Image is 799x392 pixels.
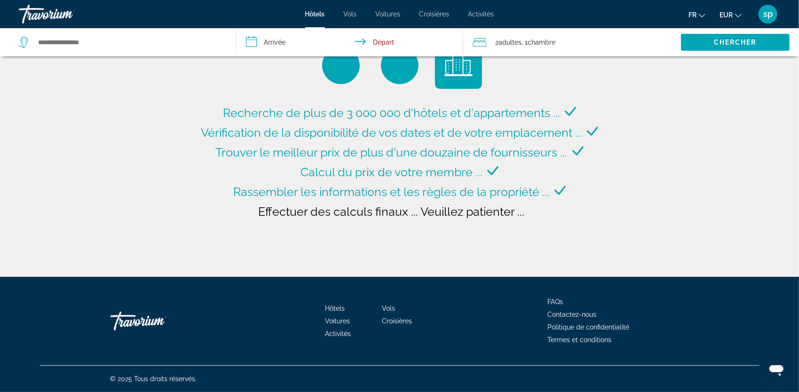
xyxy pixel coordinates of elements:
[216,145,568,159] span: Trouver le meilleur prix de plus d'une douzaine de fournisseurs ...
[763,9,773,19] span: sp
[237,28,464,56] button: Check in and out dates
[548,336,612,344] a: Termes et conditions
[688,11,696,19] span: fr
[463,28,681,56] button: Travelers: 2 adults, 0 children
[714,39,757,46] span: Chercher
[325,317,350,325] a: Voitures
[234,185,550,199] span: Rassembler les informations et les règles de la propriété ...
[528,39,555,46] span: Chambre
[548,311,597,318] a: Contactez-nous
[111,307,205,335] a: Travorium
[259,204,525,219] span: Effectuer des calculs finaux ... Veuillez patienter ...
[376,10,401,18] a: Voitures
[498,39,522,46] span: Adultes
[419,10,450,18] a: Croisières
[522,36,555,49] span: , 1
[111,375,197,383] span: © 2025 Tous droits réservés.
[201,125,582,140] span: Vérification de la disponibilité de vos dates et de votre emplacement ...
[301,165,483,179] span: Calcul du prix de votre membre ...
[382,305,395,312] a: Vols
[223,106,560,120] span: Recherche de plus de 3 000 000 d'hôtels et d'appartements ...
[344,10,357,18] a: Vols
[495,36,522,49] span: 2
[548,298,563,306] a: FAQs
[761,354,791,384] iframe: Bouton de lancement de la fenêtre de messagerie
[468,10,494,18] a: Activités
[688,8,705,22] button: Change language
[305,10,325,18] a: Hôtels
[382,317,412,325] a: Croisières
[720,11,733,19] span: EUR
[720,8,742,22] button: Change currency
[681,34,790,51] button: Chercher
[548,323,630,331] a: Politique de confidentialité
[756,4,780,24] button: User Menu
[325,330,351,337] a: Activités
[19,2,113,26] a: Travorium
[325,305,345,312] a: Hôtels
